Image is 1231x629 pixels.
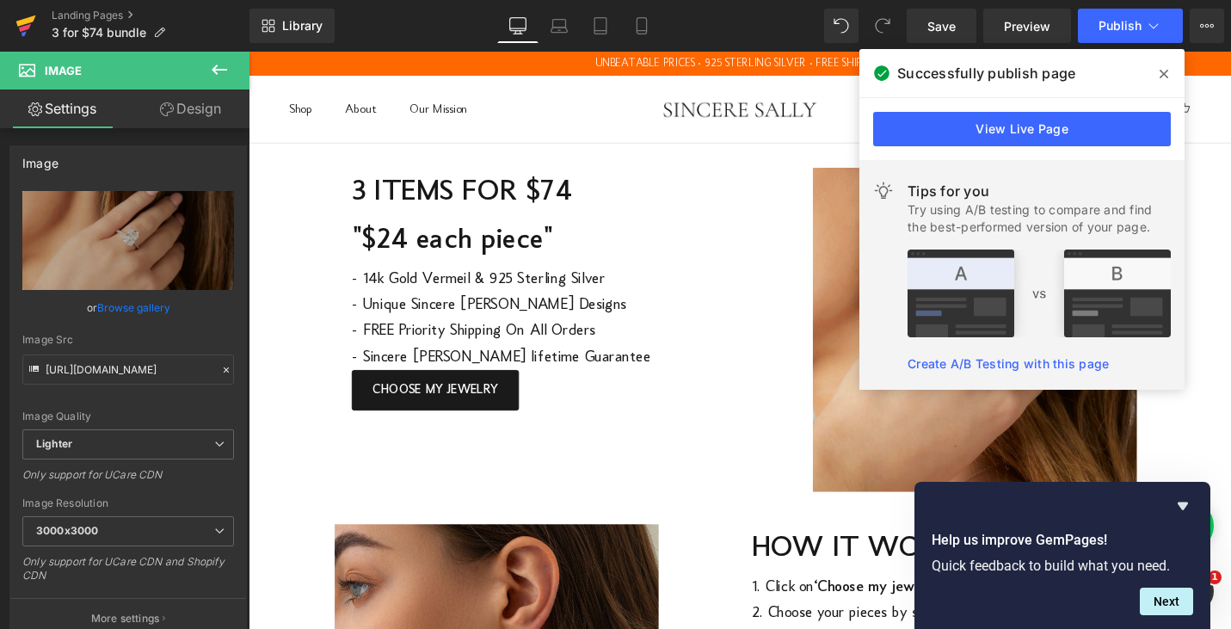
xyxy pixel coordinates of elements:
a: Tablet [580,9,621,43]
span: ‘Add to bundle’ [761,586,866,603]
span: 3 ITEMS FOR $74 "$24 each piece" [109,133,342,218]
div: Help us improve GemPages! [932,496,1193,615]
p: Quick feedback to build what you need. [932,558,1193,574]
a: Our Mission [155,32,247,90]
span: Preview [1004,17,1050,35]
img: light.svg [873,181,894,201]
a: Browse gallery [97,293,170,323]
div: Image [22,146,58,170]
button: Publish [1078,9,1183,43]
a: Design [128,89,253,128]
p: - 14k Gold Vermeil & 925 Sterling Silver [109,227,530,255]
p: - Sincere [PERSON_NAME] lifetime Guarantee [109,310,530,337]
span: Cart [955,50,979,72]
button: Redo [865,9,900,43]
span: Publish [1099,19,1142,33]
span: Search [884,50,919,72]
div: or [22,299,234,317]
img: tip.png [908,250,1171,337]
b: Lighter [36,437,72,450]
a: Search [884,49,938,73]
h2: Help us improve GemPages! [932,530,1193,551]
input: Link [22,355,234,385]
a: Landing Pages [52,9,249,22]
span: Successfully publish page [897,63,1075,83]
button: Hide survey [1173,496,1193,516]
a: CHOOSE MY JEWELRY [109,337,286,380]
a: Preview [983,9,1071,43]
span: Library [282,18,323,34]
span: ‘Choose my jewelry’ [599,558,735,576]
div: Image Src [22,334,234,346]
div: Only support for UCare CDN [22,468,234,493]
a: Shop [28,32,83,90]
span: HOW IT WORKS? [533,510,777,543]
b: 3000x3000 [36,524,98,537]
span: Image [45,64,82,77]
a: New Library [249,9,335,43]
button: Undo [824,9,859,43]
a: About [87,32,151,90]
span: 3 for $74 bundle [52,26,146,40]
a: Create A/B Testing with this page [908,356,1109,371]
div: Tips for you [908,181,1171,201]
a: Mobile [621,9,662,43]
span: CHOOSE MY JEWELRY [132,352,264,366]
div: Unbeatable Prices · 925 Sterling Silver · Free Shipping [302,5,739,21]
img: Sincere Sally [430,43,611,79]
a: Account [822,50,867,72]
a: Cart [955,49,998,73]
button: More [1190,9,1224,43]
p: More settings [91,611,160,626]
a: Desktop [497,9,539,43]
p: - FREE Priority Shipping On All Orders [109,282,530,310]
p: - Unique Sincere [PERSON_NAME] Designs [109,255,530,282]
span: 1 [1208,570,1222,584]
button: Next question [1140,588,1193,615]
div: Image Quality [22,410,234,422]
div: Image Resolution [22,497,234,509]
a: Laptop [539,9,580,43]
div: Try using A/B testing to compare and find the best-performed version of your page. [908,201,1171,236]
a: View Live Page [873,112,1171,146]
div: Only support for UCare CDN and Shopify CDN [22,555,234,594]
span: Save [927,17,956,35]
